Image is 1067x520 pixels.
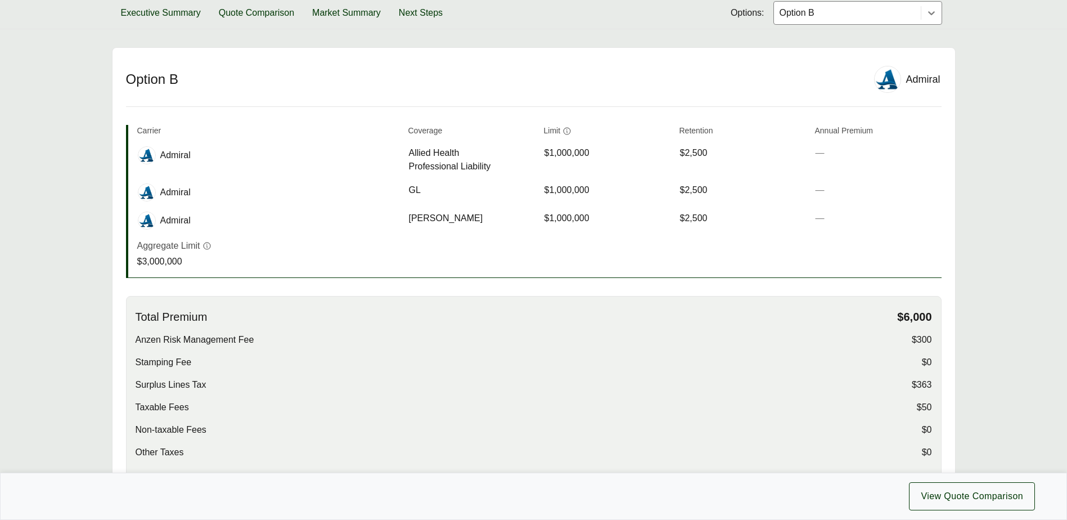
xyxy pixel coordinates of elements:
[409,183,421,197] span: GL
[409,212,483,225] span: [PERSON_NAME]
[160,149,191,162] span: Admiral
[544,183,589,197] span: $1,000,000
[160,186,191,199] span: Admiral
[136,423,206,437] span: Non-taxable Fees
[136,356,192,369] span: Stamping Fee
[906,72,940,87] div: Admiral
[408,125,535,141] th: Coverage
[679,125,806,141] th: Retention
[544,146,589,160] span: $1,000,000
[912,333,932,347] span: $300
[922,446,932,459] span: $0
[909,482,1035,510] button: View Quote Comparison
[544,212,589,225] span: $1,000,000
[897,310,931,324] span: $6,000
[921,490,1023,503] span: View Quote Comparison
[136,446,184,459] span: Other Taxes
[137,239,200,253] p: Aggregate Limit
[816,148,825,158] span: —
[138,184,155,201] img: Admiral logo
[409,146,534,173] span: Allied Health Professional Liability
[138,212,155,229] img: Admiral logo
[136,378,206,392] span: Surplus Lines Tax
[126,71,861,88] h2: Option B
[138,147,155,164] img: Admiral logo
[137,125,399,141] th: Carrier
[922,356,932,369] span: $0
[680,212,708,225] span: $2,500
[875,66,901,92] img: Admiral logo
[136,401,189,414] span: Taxable Fees
[680,146,708,160] span: $2,500
[912,378,932,392] span: $363
[917,401,932,414] span: $50
[136,310,208,324] span: Total Premium
[544,125,670,141] th: Limit
[815,125,942,141] th: Annual Premium
[136,333,254,347] span: Anzen Risk Management Fee
[680,183,708,197] span: $2,500
[816,213,825,223] span: —
[137,255,211,268] p: $3,000,000
[160,214,191,227] span: Admiral
[816,185,825,195] span: —
[731,6,764,20] span: Options:
[922,423,932,437] span: $0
